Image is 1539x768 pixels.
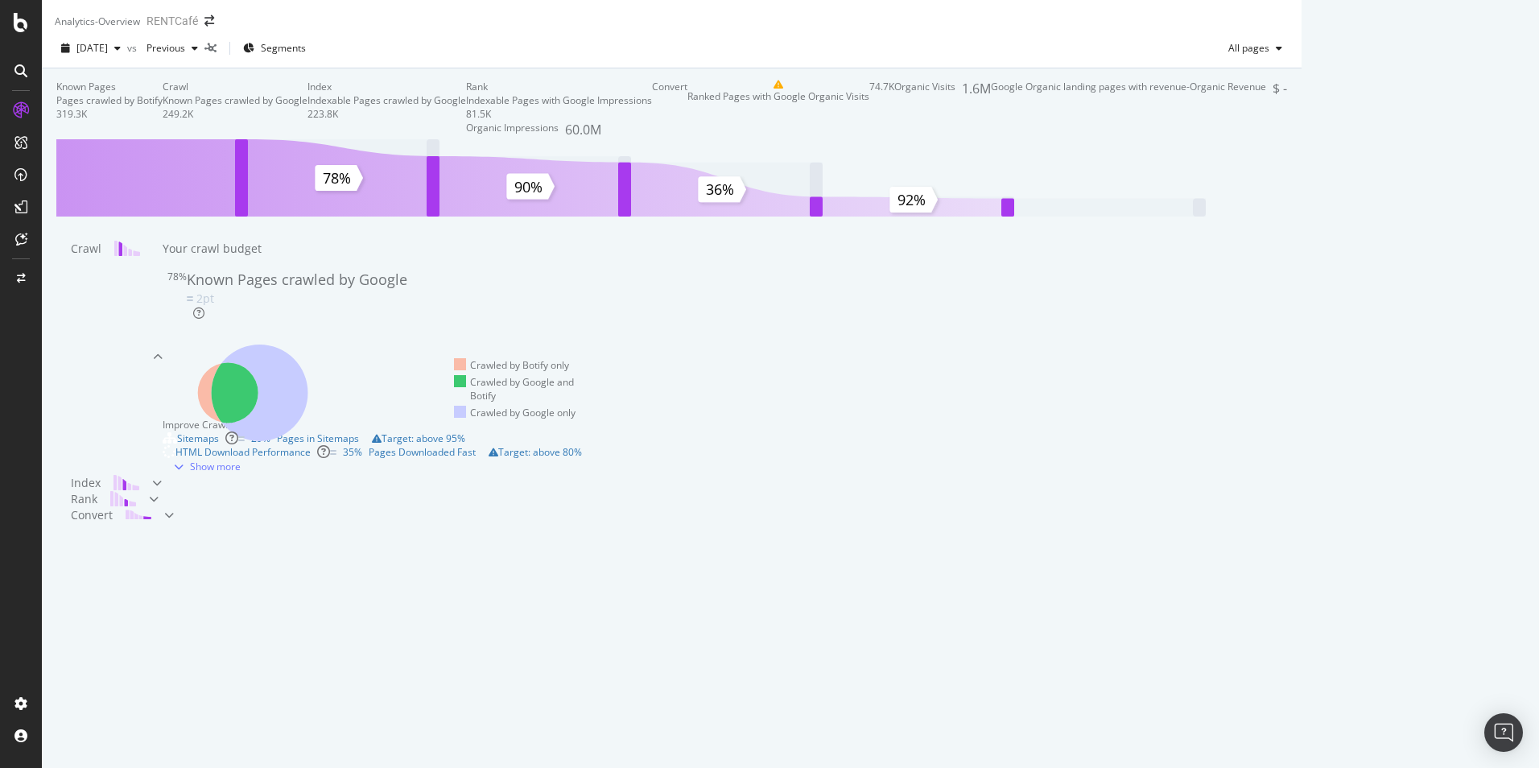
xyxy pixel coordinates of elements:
[71,507,113,523] div: Convert
[894,80,955,139] div: Organic Visits
[991,80,1186,93] div: Google Organic landing pages with revenue
[307,107,466,121] div: 223.8K
[113,475,139,490] img: block-icon
[163,431,582,445] a: SitemapsEqual29%Pages in Sitemapswarning label
[163,93,307,107] div: Known Pages crawled by Google
[55,35,127,61] button: [DATE]
[167,270,187,320] div: 78%
[237,35,312,61] button: Segments
[1222,41,1269,55] span: All pages
[307,93,466,107] div: Indexable Pages crawled by Google
[261,41,306,55] span: Segments
[238,436,245,441] img: Equal
[187,270,407,291] div: Known Pages crawled by Google
[454,358,569,372] div: Crawled by Botify only
[454,406,576,419] div: Crawled by Google only
[190,460,241,473] div: Show more
[71,491,97,507] div: Rank
[1484,713,1523,752] div: Open Intercom Messenger
[489,445,582,459] div: warning label
[466,121,559,139] div: Organic Impressions
[110,491,136,506] img: block-icon
[56,93,163,107] div: Pages crawled by Botify
[687,89,869,103] div: Ranked Pages with Google Organic Visits
[163,459,245,474] button: Show more
[140,41,185,55] span: Previous
[1186,80,1190,139] div: -
[163,107,307,121] div: 249.2K
[71,475,101,491] div: Index
[323,168,351,188] text: 78%
[146,13,198,29] div: RENTCafé
[514,177,543,196] text: 90%
[55,14,140,28] div: Analytics - Overview
[897,190,926,209] text: 92%
[307,80,332,93] div: Index
[187,296,193,301] img: Equal
[163,241,262,257] div: Your crawl budget
[372,431,465,445] div: warning label
[1273,80,1287,139] div: $ -
[204,15,214,27] div: arrow-right-arrow-left
[126,507,151,522] img: block-icon
[962,80,991,139] div: 1.6M
[196,291,214,307] div: 2pt
[652,80,687,93] div: Convert
[56,107,163,121] div: 319.3K
[127,41,140,55] span: vs
[565,121,601,139] div: 60.0M
[114,241,140,256] img: block-icon
[71,241,101,475] div: Crawl
[1222,35,1289,61] button: All pages
[140,35,204,61] button: Previous
[76,41,108,55] span: 2025 Sep. 4th
[466,93,652,107] div: Indexable Pages with Google Impressions
[466,80,488,93] div: Rank
[163,445,582,459] a: HTML Download PerformanceEqual35%Pages Downloaded Fastwarning label
[330,450,336,455] img: Equal
[1190,80,1266,139] div: Organic Revenue
[706,180,734,200] text: 36%
[56,80,116,93] div: Known Pages
[454,375,577,403] div: Crawled by Google and Botify
[869,80,894,139] div: 74.7K
[163,80,188,93] div: Crawl
[466,107,652,121] div: 81.5K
